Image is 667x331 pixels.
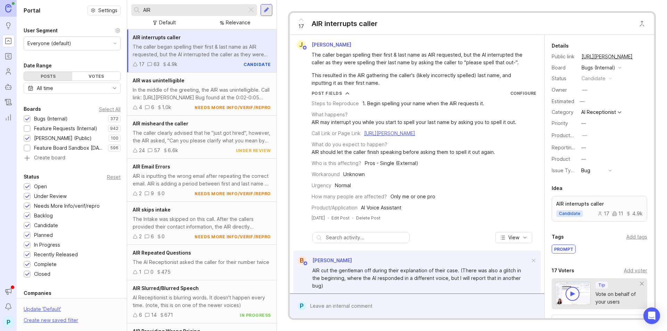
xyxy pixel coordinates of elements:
[139,233,142,240] div: 2
[581,155,586,163] div: —
[34,241,60,249] div: In Progress
[127,30,277,73] a: AIR interrupts callerThe caller began spelling their first & last name as AIR requested, but the ...
[195,191,271,197] div: needs more info/verif/repro
[139,60,145,68] div: 17
[297,256,306,265] div: B
[581,110,616,115] div: AI Receptionist
[133,285,199,291] span: AIR Slurred/Blurred Speech
[552,144,589,150] label: Reporting Team
[312,257,352,263] span: [PERSON_NAME]
[2,50,15,63] a: Roadmaps
[495,232,532,243] button: View
[508,234,519,241] span: View
[312,42,351,48] span: [PERSON_NAME]
[2,81,15,93] a: Autopilot
[328,215,329,221] div: ·
[98,7,117,14] span: Settings
[552,167,577,173] label: Issue Type
[303,261,308,266] img: member badge
[312,182,331,189] div: Urgency
[133,250,191,256] span: AIR Repeated Questions
[139,147,145,154] div: 24
[580,131,589,140] button: ProductboardID
[2,19,15,32] a: Ideas
[88,6,121,15] button: Settings
[312,118,516,126] div: AIR may interrupt you while you start to spell your last name by asking you to spell it out.
[352,215,353,221] div: ·
[34,125,97,132] div: Feature Requests (Internal)
[34,222,58,229] div: Candidate
[581,119,586,127] div: —
[362,100,484,107] div: 1. Begin spelling your name when the AIR requests it.
[127,245,277,280] a: AIR Repeated QuestionsThe AI Receptionist asked the caller for their number twice10475
[2,35,15,47] a: Portal
[133,294,271,309] div: AI Receptionist is blurring words. It doesn't happen every time. (note, this is on one of the new...
[34,231,53,239] div: Planned
[133,121,188,126] span: AIR misheard the caller
[312,19,378,28] div: AIR interrupts caller
[312,148,495,156] div: AIR should let the caller finish speaking before asking them to spell it out again.
[24,26,58,35] div: User Segment
[34,115,68,123] div: Bugs (Internal)
[356,215,380,221] div: Delete Post
[34,260,57,268] div: Complete
[24,61,52,70] div: Date Range
[37,84,53,92] div: All time
[2,111,15,124] a: Reporting
[552,245,575,253] div: prompt
[109,85,120,91] svg: toggle icon
[127,202,277,245] a: AIR skips intakeThe Intake was skipped on this call. After the callers provided their contact inf...
[297,40,306,49] div: J
[552,86,576,94] div: Owner
[552,53,576,60] div: Public link
[312,171,340,178] div: Workaround
[111,135,118,141] p: 100
[598,282,605,288] p: Tip
[244,61,271,67] div: candidate
[326,234,406,241] input: Search activity...
[2,96,15,108] a: Changelog
[297,301,306,311] div: P
[293,256,352,265] a: B[PERSON_NAME]
[133,34,181,40] span: AIR interrupts caller
[110,116,118,122] p: 372
[390,193,435,200] div: Only me or one pro
[107,175,121,179] div: Reset
[133,77,184,83] span: AIR was unintelligible
[312,204,357,212] div: Product/Application
[133,172,271,188] div: AIR is inputting the wrong email after repeating the correct email. AIR is adding a period betwee...
[2,65,15,78] a: Users
[167,60,178,68] div: 4.9k
[139,190,142,197] div: 2
[635,17,649,31] button: Close button
[24,72,72,81] div: Posts
[331,215,349,221] div: Edit Post
[24,173,39,181] div: Status
[365,159,418,167] div: Pros - Single (External)
[151,104,154,111] div: 6
[151,311,157,319] div: 14
[168,147,178,154] div: 6.6k
[139,104,142,111] div: 4
[143,6,244,14] input: Search...
[27,40,71,47] div: Everyone (default)
[24,316,78,324] div: Create new saved filter
[24,155,121,162] a: Create board
[133,43,271,58] div: The caller began spelling their first & last name as AIR requested, but the AI interrupted the ca...
[24,105,41,113] div: Boards
[361,204,401,212] div: AI Voice Assistant
[133,207,171,213] span: AIR skips intake
[34,134,92,142] div: [PERSON_NAME] (Public)
[312,215,325,221] time: [DATE]
[343,171,365,178] div: Unknown
[312,111,348,118] div: What happens?
[626,233,647,241] div: Add tags
[72,72,121,81] div: Votes
[552,99,574,104] div: Estimated
[581,144,586,151] div: —
[34,270,50,278] div: Closed
[335,182,351,189] div: Normal
[162,104,171,111] div: 1.0k
[598,211,609,216] div: 17
[127,280,277,323] a: AIR Slurred/Blurred SpeechAI Receptionist is blurring words. It doesn't happen every time. (note,...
